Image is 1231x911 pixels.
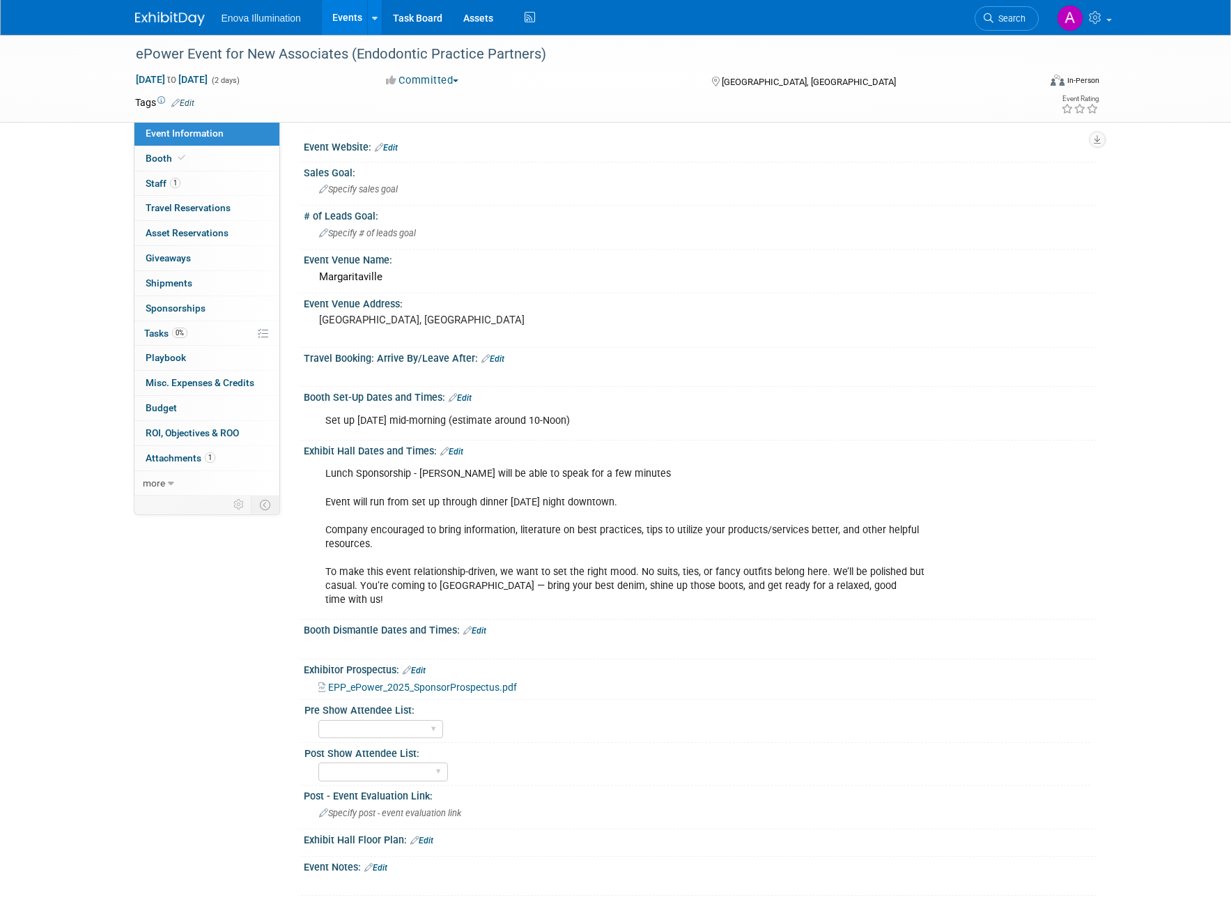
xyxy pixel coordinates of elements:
a: Tasks0% [134,321,279,346]
a: Misc. Expenses & Credits [134,371,279,395]
div: Post - Event Evaluation Link: [304,786,1097,803]
div: Event Venue Name: [304,250,1097,267]
a: Edit [375,143,398,153]
a: Shipments [134,271,279,296]
span: 0% [172,328,187,338]
div: Travel Booking: Arrive By/Leave After: [304,348,1097,366]
a: Giveaways [134,246,279,270]
img: Format-Inperson.png [1051,75,1064,86]
span: Event Information [146,128,224,139]
div: Booth Dismantle Dates and Times: [304,620,1097,638]
span: Specify # of leads goal [319,228,416,238]
div: Event Rating [1061,95,1099,102]
div: Exhibitor Prospectus: [304,659,1097,677]
div: Event Venue Address: [304,293,1097,311]
span: (2 days) [210,76,240,85]
button: Committed [381,73,464,88]
span: Playbook [146,352,186,363]
span: Enova Illumination [222,13,301,24]
a: Budget [134,396,279,420]
span: Giveaways [146,252,191,263]
div: Event Format [957,72,1100,93]
div: Event Website: [304,137,1097,155]
a: Attachments1 [134,446,279,470]
a: Staff1 [134,171,279,196]
span: [GEOGRAPHIC_DATA], [GEOGRAPHIC_DATA] [722,77,896,87]
td: Toggle Event Tabs [251,496,279,514]
a: Edit [171,98,194,108]
span: 1 [170,178,180,188]
div: Set up [DATE] mid-morning (estimate around 10-Noon) [316,407,943,435]
div: # of Leads Goal: [304,206,1097,223]
span: Budget [146,402,177,413]
span: Travel Reservations [146,202,231,213]
a: Edit [410,836,433,845]
span: Misc. Expenses & Credits [146,377,254,388]
a: ROI, Objectives & ROO [134,421,279,445]
span: Tasks [144,328,187,339]
a: Edit [403,666,426,675]
span: Specify post - event evaluation link [319,808,461,818]
div: Lunch Sponsorship - [PERSON_NAME] will be able to speak for a few minutes Event will run from set... [316,460,943,614]
div: ePower Event for New Associates (Endodontic Practice Partners) [131,42,1018,67]
div: Exhibit Hall Dates and Times: [304,441,1097,459]
span: Staff [146,178,180,189]
a: Edit [463,626,486,636]
div: Pre Show Attendee List: [304,700,1090,717]
span: Specify sales goal [319,184,398,194]
a: Edit [449,393,472,403]
span: to [165,74,178,85]
div: Booth Set-Up Dates and Times: [304,387,1097,405]
div: Sales Goal: [304,162,1097,180]
a: Travel Reservations [134,196,279,220]
i: Booth reservation complete [178,154,185,162]
div: Event Notes: [304,857,1097,875]
td: Personalize Event Tab Strip [227,496,251,514]
img: Abby Nelson [1057,5,1083,31]
span: Shipments [146,277,192,289]
a: Edit [481,354,504,364]
span: ROI, Objectives & ROO [146,427,239,438]
span: Booth [146,153,188,164]
div: In-Person [1067,75,1099,86]
pre: [GEOGRAPHIC_DATA], [GEOGRAPHIC_DATA] [319,314,619,326]
a: Event Information [134,121,279,146]
div: Post Show Attendee List: [304,743,1090,760]
div: Exhibit Hall Floor Plan: [304,829,1097,848]
a: EPP_ePower_2025_SponsorProspectus.pdf [318,682,517,693]
td: Tags [135,95,194,109]
a: Booth [134,146,279,171]
a: Edit [440,447,463,457]
a: Asset Reservations [134,221,279,245]
a: Sponsorships [134,296,279,321]
span: Search [993,13,1025,24]
span: Attachments [146,452,215,464]
a: Playbook [134,346,279,370]
span: Sponsorships [146,303,206,314]
span: [DATE] [DATE] [135,73,208,86]
a: Search [975,6,1039,31]
span: Asset Reservations [146,227,229,238]
img: ExhibitDay [135,12,205,26]
span: EPP_ePower_2025_SponsorProspectus.pdf [328,682,517,693]
span: more [143,477,165,489]
a: Edit [364,863,387,873]
div: Margaritaville [314,266,1086,288]
span: 1 [205,452,215,463]
a: more [134,471,279,496]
